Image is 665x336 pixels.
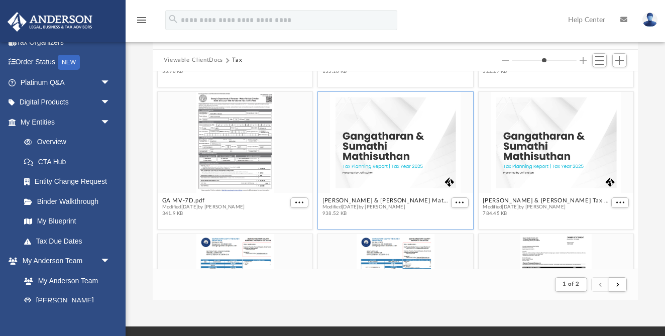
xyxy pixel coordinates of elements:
a: My Anderson Team [14,271,116,291]
a: CTA Hub [14,152,126,172]
button: GA MV-7D.pdf [162,197,245,204]
span: 1 of 2 [563,281,579,287]
button: Viewable-ClientDocs [164,56,223,65]
a: Entity Change Request [14,172,126,192]
a: Tax Due Dates [14,231,126,251]
button: Add [612,53,627,67]
button: More options [611,197,629,208]
img: User Pic [642,13,657,27]
a: My Entitiesarrow_drop_down [7,112,126,132]
input: Column size [512,57,577,64]
button: Increase column size [580,57,587,64]
a: menu [136,19,148,26]
a: Digital Productsarrow_drop_down [7,92,126,113]
button: More options [451,197,469,208]
button: 1 of 2 [555,277,587,291]
a: My Blueprint [14,211,121,232]
span: arrow_drop_down [100,72,121,93]
img: Anderson Advisors Platinum Portal [5,12,95,32]
div: NEW [58,55,80,70]
a: [PERSON_NAME] System [14,291,121,323]
a: Binder Walkthrough [14,191,126,211]
span: Modified [DATE] by [PERSON_NAME] [483,204,609,210]
button: [PERSON_NAME] & [PERSON_NAME] Tax Plan [DATE] (1).pdf [483,197,609,204]
span: Modified [DATE] by [PERSON_NAME] [322,204,449,210]
i: search [168,14,179,25]
span: arrow_drop_down [100,92,121,113]
span: 938.52 KB [322,211,449,217]
div: grid [153,71,638,269]
span: 784.45 KB [483,211,609,217]
span: Modified [DATE] by [PERSON_NAME] [162,204,245,210]
a: My Anderson Teamarrow_drop_down [7,251,121,271]
span: 341.9 KB [162,211,245,217]
span: arrow_drop_down [100,112,121,133]
span: arrow_drop_down [100,251,121,272]
a: Overview [14,132,126,152]
a: Order StatusNEW [7,52,126,73]
button: [PERSON_NAME] & [PERSON_NAME] Mathisuthan Tax Plan [DATE].pdf [322,197,449,204]
i: menu [136,14,148,26]
button: More options [290,197,308,208]
button: Switch to List View [592,53,607,67]
a: Platinum Q&Aarrow_drop_down [7,72,126,92]
button: Decrease column size [502,57,509,64]
button: Tax [232,56,242,65]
